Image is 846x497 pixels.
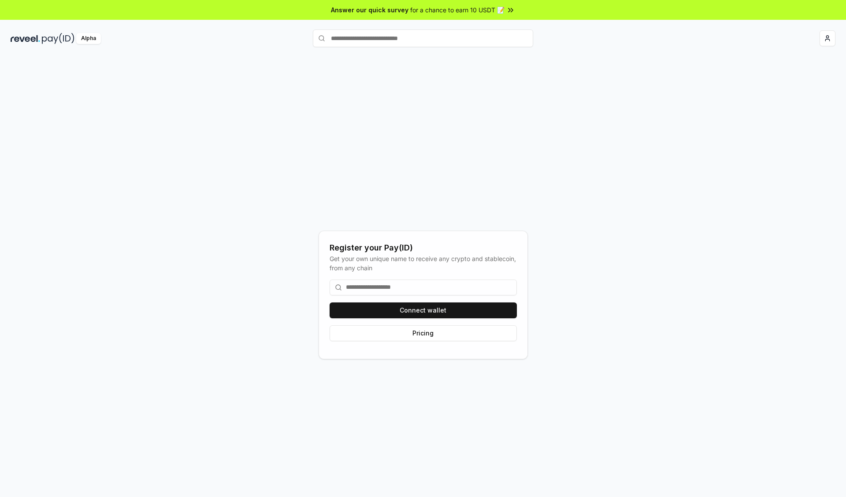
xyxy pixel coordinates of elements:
div: Alpha [76,33,101,44]
div: Register your Pay(ID) [330,242,517,254]
img: pay_id [42,33,74,44]
span: Answer our quick survey [331,5,408,15]
img: reveel_dark [11,33,40,44]
div: Get your own unique name to receive any crypto and stablecoin, from any chain [330,254,517,272]
button: Pricing [330,325,517,341]
button: Connect wallet [330,302,517,318]
span: for a chance to earn 10 USDT 📝 [410,5,505,15]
